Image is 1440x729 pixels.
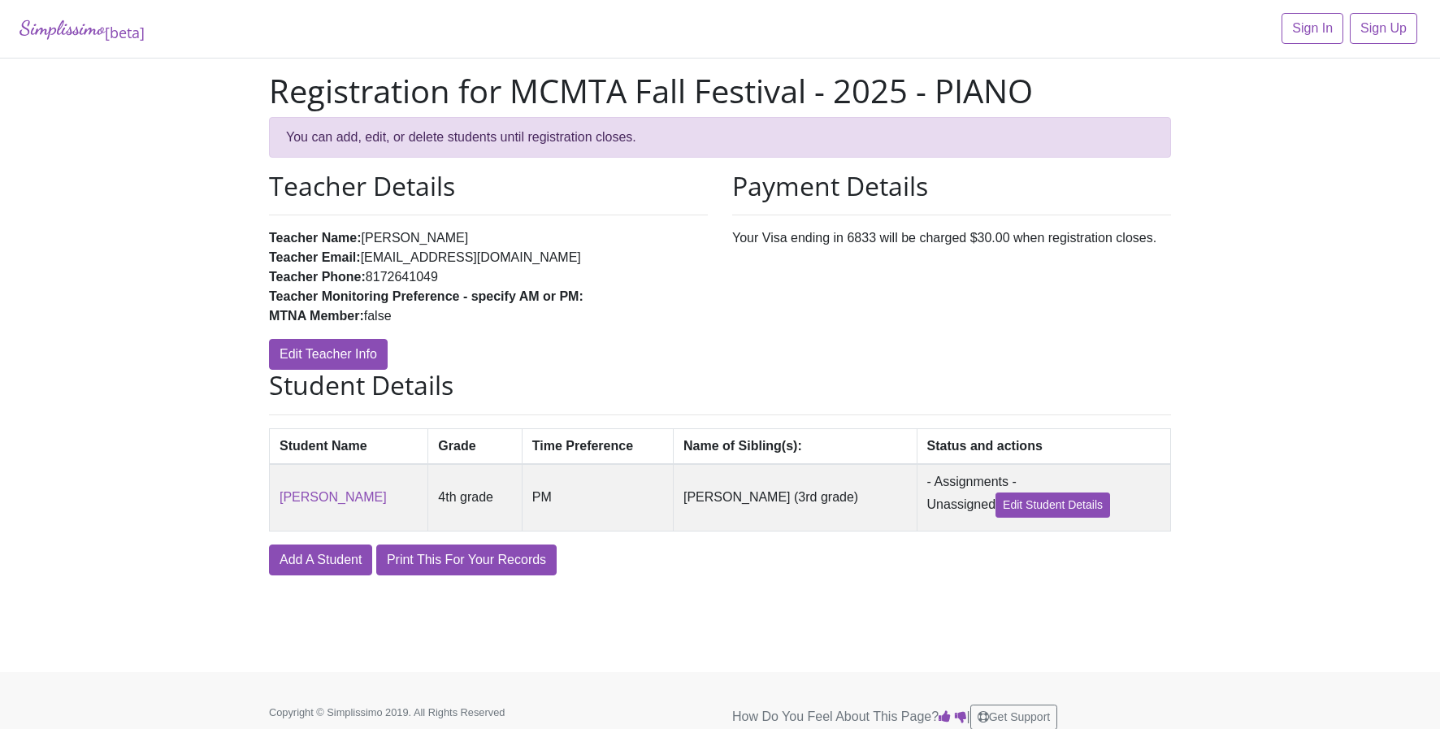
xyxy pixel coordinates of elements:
strong: Teacher Monitoring Preference - specify AM or PM: [269,289,583,303]
h2: Payment Details [732,171,1171,202]
a: Sign In [1282,13,1343,44]
li: [EMAIL_ADDRESS][DOMAIN_NAME] [269,248,708,267]
th: Time Preference [522,428,673,464]
td: 4th grade [428,464,523,532]
li: false [269,306,708,326]
div: Your Visa ending in 6833 will be charged $30.00 when registration closes. [720,171,1183,370]
li: [PERSON_NAME] [269,228,708,248]
p: Copyright © Simplissimo 2019. All Rights Reserved [269,705,553,720]
h2: Teacher Details [269,171,708,202]
a: [PERSON_NAME] [280,490,387,504]
td: PM [522,464,673,532]
td: [PERSON_NAME] (3rd grade) [673,464,917,532]
h2: Student Details [269,370,1171,401]
th: Grade [428,428,523,464]
th: Name of Sibling(s): [673,428,917,464]
a: Edit Student Details [995,493,1110,518]
strong: MTNA Member: [269,309,364,323]
a: Print This For Your Records [376,545,557,575]
td: - Assignments - Unassigned [917,464,1170,532]
strong: Teacher Email: [269,250,361,264]
strong: Teacher Name: [269,231,362,245]
h1: Registration for MCMTA Fall Festival - 2025 - PIANO [269,72,1171,111]
div: You can add, edit, or delete students until registration closes. [269,117,1171,158]
li: 8172641049 [269,267,708,287]
a: Edit Teacher Info [269,339,388,370]
th: Student Name [270,428,428,464]
sub: [beta] [105,23,145,42]
a: Simplissimo[beta] [20,13,145,45]
a: Sign Up [1350,13,1417,44]
strong: Teacher Phone: [269,270,366,284]
th: Status and actions [917,428,1170,464]
a: Add A Student [269,545,372,575]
